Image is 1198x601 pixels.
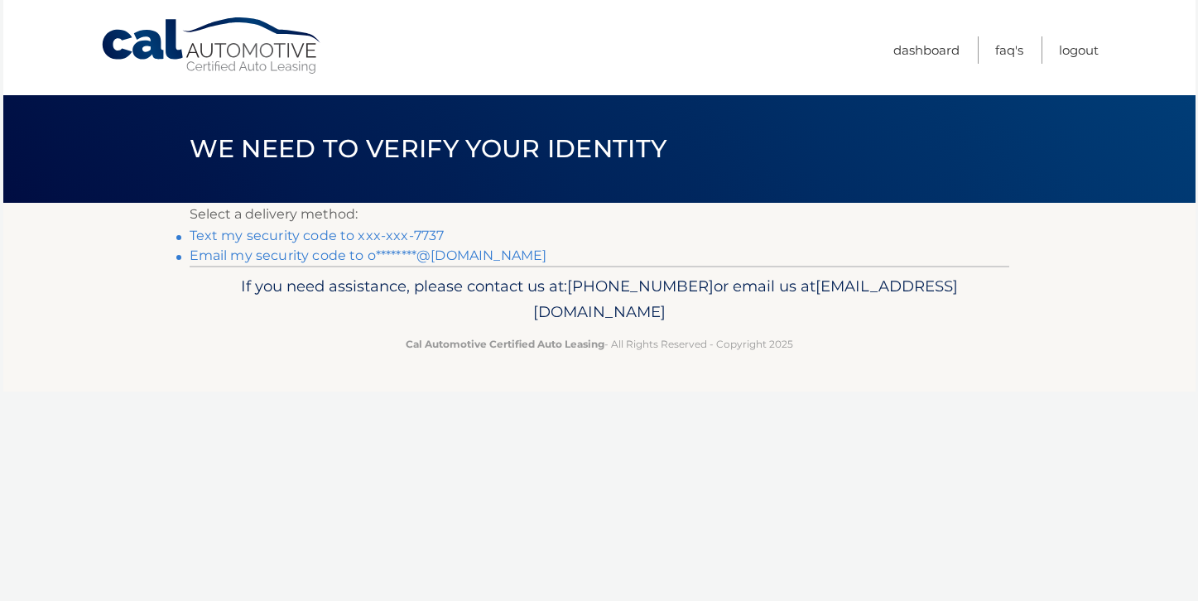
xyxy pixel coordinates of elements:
p: - All Rights Reserved - Copyright 2025 [200,335,998,353]
p: If you need assistance, please contact us at: or email us at [200,273,998,326]
a: FAQ's [995,36,1023,64]
span: We need to verify your identity [190,133,667,164]
p: Select a delivery method: [190,203,1009,226]
a: Logout [1059,36,1099,64]
a: Email my security code to o********@[DOMAIN_NAME] [190,248,547,263]
a: Cal Automotive [100,17,324,75]
span: [PHONE_NUMBER] [567,276,714,296]
a: Dashboard [893,36,960,64]
strong: Cal Automotive Certified Auto Leasing [406,338,604,350]
a: Text my security code to xxx-xxx-7737 [190,228,445,243]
